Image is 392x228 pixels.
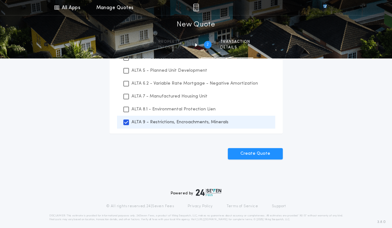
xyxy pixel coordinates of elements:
[49,214,343,221] p: DISCLAIMER: This estimate is provided for informational purposes only. 24|Seven Fees, a product o...
[171,189,222,196] div: Powered by
[272,204,286,209] a: Support
[132,67,207,74] p: ALTA 5 - Planned Unit Development
[193,4,199,11] img: img
[220,45,250,50] span: details
[110,33,283,134] ul: Select Endorsements
[158,45,188,50] span: information
[132,93,207,100] p: ALTA 7 - Manufactured Housing Unit
[132,80,258,87] p: ALTA 6.2 - Variable Rate Mortgage - Negative Amortization
[106,204,174,209] p: © All rights reserved. 24|Seven Fees
[132,106,216,113] p: ALTA 8.1 - Environmental Protection Lien
[158,39,188,44] span: Property
[196,189,222,196] img: logo
[188,204,213,209] a: Privacy Policy
[132,119,228,125] p: ALTA 9 - Restrictions, Encroachments, Minerals
[228,148,283,159] button: Create Quote
[177,20,215,30] h1: New Quote
[196,218,228,221] a: [URL][DOMAIN_NAME]
[312,4,338,11] img: vs-icon
[227,204,258,209] a: Terms of Service
[220,39,250,44] span: Transaction
[207,42,209,47] h2: 2
[377,219,386,225] span: 3.8.0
